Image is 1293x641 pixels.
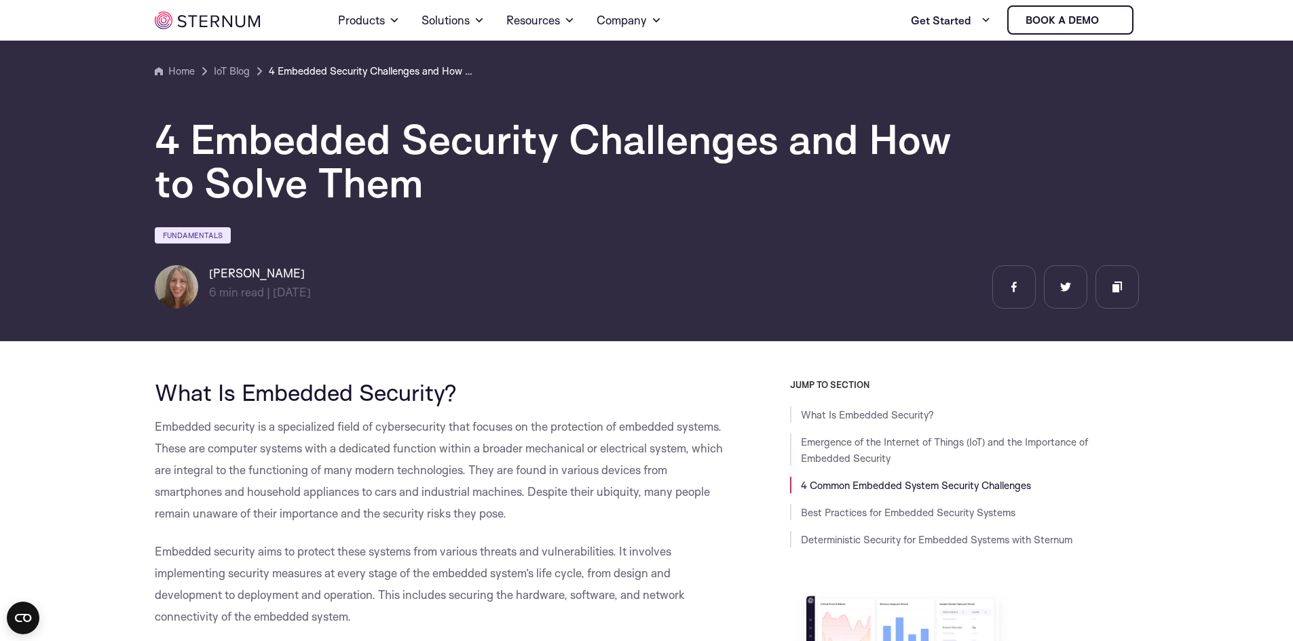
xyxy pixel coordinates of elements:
a: 4 Embedded Security Challenges and How to Solve Them [269,63,472,79]
span: 6 [209,285,217,299]
a: Resources [506,1,575,39]
a: Solutions [421,1,485,39]
a: Best Practices for Embedded Security Systems [801,506,1015,519]
h6: [PERSON_NAME] [209,265,311,281]
h3: JUMP TO SECTION [790,379,1139,390]
h1: 4 Embedded Security Challenges and How to Solve Them [155,117,969,204]
span: [DATE] [273,285,311,299]
a: Book a demo [1007,5,1133,35]
span: Embedded security aims to protect these systems from various threats and vulnerabilities. It invo... [155,544,685,623]
span: min read | [209,285,270,299]
img: sternum iot [155,12,260,29]
a: Get Started [911,7,991,34]
a: Company [597,1,662,39]
img: sternum iot [1104,15,1115,26]
a: 4 Common Embedded System Security Challenges [801,479,1031,492]
button: Open CMP widget [7,602,39,634]
a: Emergence of the Internet of Things (IoT) and the Importance of Embedded Security [801,435,1088,465]
a: What Is Embedded Security? [801,408,934,421]
img: Hadas Spektor [155,265,198,309]
a: Deterministic Security for Embedded Systems with Sternum [801,533,1072,546]
a: Products [338,1,400,39]
span: What Is Embedded Security? [155,378,457,406]
a: IoT Blog [214,63,250,79]
span: Embedded security is a specialized field of cybersecurity that focuses on the protection of embed... [155,419,723,520]
a: Home [155,63,195,79]
a: Fundamentals [155,227,231,244]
